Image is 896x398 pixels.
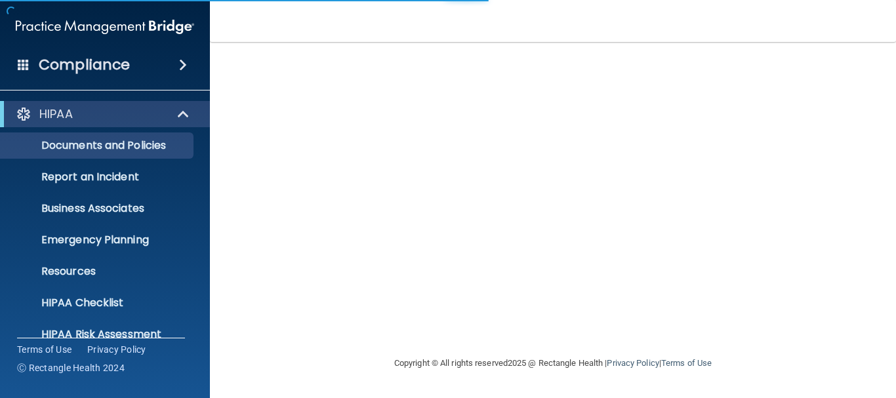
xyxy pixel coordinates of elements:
[314,342,792,384] div: Copyright © All rights reserved 2025 @ Rectangle Health | |
[9,328,188,341] p: HIPAA Risk Assessment
[39,106,73,122] p: HIPAA
[9,233,188,247] p: Emergency Planning
[39,56,130,74] h4: Compliance
[9,139,188,152] p: Documents and Policies
[9,265,188,278] p: Resources
[16,14,194,40] img: PMB logo
[16,106,190,122] a: HIPAA
[607,358,659,368] a: Privacy Policy
[9,170,188,184] p: Report an Incident
[17,343,71,356] a: Terms of Use
[9,202,188,215] p: Business Associates
[9,296,188,309] p: HIPAA Checklist
[661,358,712,368] a: Terms of Use
[87,343,146,356] a: Privacy Policy
[17,361,125,374] span: Ⓒ Rectangle Health 2024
